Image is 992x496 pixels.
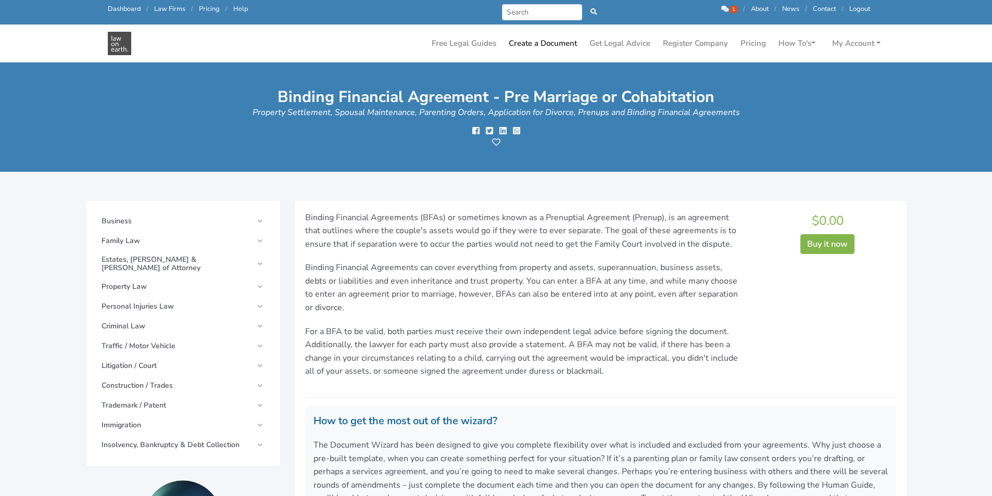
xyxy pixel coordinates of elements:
[108,32,131,55] img: Binding Financial Agreement - Pre Marriage or Cohabitation - Document Wizard - Create a Document
[191,4,193,14] span: /
[313,414,888,427] h4: How to get the most out of the wizard?
[774,4,776,14] span: /
[96,232,270,250] a: Family Law
[102,256,253,272] span: Estates, [PERSON_NAME] & [PERSON_NAME] of Attorney
[743,4,745,14] span: /
[736,33,770,54] a: Pricing
[108,4,141,14] a: Dashboard
[96,416,270,435] a: Immigration
[751,4,769,14] a: About
[805,4,807,14] span: /
[305,211,745,251] p: Binding Financial Agreements (BFAs) or sometimes known as a Prenuptial Agreement (Prenup), is an ...
[813,4,836,14] a: Contact
[96,277,270,296] a: Property Law
[800,234,855,254] button: Buy it now
[108,107,885,147] h2: Property Settlement, Spousal Maintenance, Parenting Orders, Application for Divorce, Prenups and ...
[812,212,844,229] span: $0.00
[96,212,270,231] a: Business
[659,33,732,54] a: Register Company
[102,302,253,311] span: Personal Injuries Law
[96,251,270,276] a: Estates, [PERSON_NAME] & [PERSON_NAME] of Attorney
[102,322,253,330] span: Criminal Law
[96,337,270,355] a: Traffic / Motor Vehicle
[154,4,185,14] a: Law Firms
[828,33,885,54] a: My Account
[96,317,270,336] a: Criminal Law
[502,4,583,20] input: Search
[842,4,844,14] span: /
[102,401,253,410] span: Trademark / Patent
[96,376,270,395] a: Construction / Trades
[730,6,737,13] span: 1
[585,33,655,54] a: Get Legal Advice
[305,261,745,314] p: Binding Financial Agreements can cover everything from property and assets, superannuation, busin...
[96,357,270,375] a: Litigation / Court
[102,217,253,225] span: Business
[96,297,270,316] a: Personal Injuries Law
[102,421,253,429] span: Immigration
[233,4,248,14] a: Help
[102,441,253,449] span: Insolvency, Bankruptcy & Debt Collection
[721,4,739,14] a: 1
[199,4,220,14] a: Pricing
[305,325,745,378] p: For a BFA to be valid, both parties must receive their own independent legal advice before signin...
[96,436,270,454] a: Insolvency, Bankruptcy & Debt Collection
[108,87,885,107] h1: Binding Financial Agreement - Pre Marriage or Cohabitation
[96,396,270,415] a: Trademark / Patent
[102,362,253,370] span: Litigation / Court
[774,33,820,54] a: How To's
[225,4,228,14] span: /
[428,33,500,54] a: Free Legal Guides
[146,4,148,14] span: /
[505,33,581,54] a: Create a Document
[102,283,253,291] span: Property Law
[102,237,253,245] span: Family Law
[849,4,870,14] a: Logout
[782,4,799,14] a: News
[102,381,253,390] span: Construction / Trades
[102,342,253,350] span: Traffic / Motor Vehicle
